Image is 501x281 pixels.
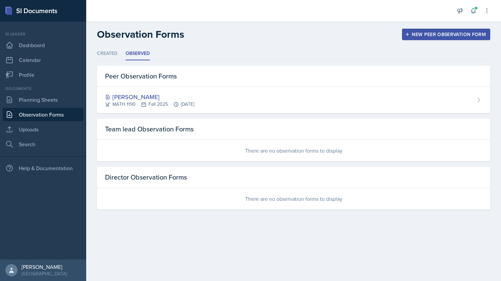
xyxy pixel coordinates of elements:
div: Documents [3,86,83,92]
div: [PERSON_NAME] [105,92,194,101]
a: Search [3,137,83,151]
a: Planning Sheets [3,93,83,106]
div: Director Observation Forms [97,167,490,188]
a: Dashboard [3,38,83,52]
a: Observation Forms [3,108,83,121]
a: Profile [3,68,83,82]
li: Created [97,47,118,60]
a: [PERSON_NAME] MATH 1190Fall 2025[DATE] [97,87,490,113]
div: Help & Documentation [3,161,83,175]
div: [PERSON_NAME] [22,263,67,270]
div: MATH 1190 Fall 2025 [DATE] [105,101,194,108]
li: Observed [126,47,150,60]
div: Team lead Observation Forms [97,119,490,140]
a: Calendar [3,53,83,67]
div: Peer Observation Forms [97,66,490,87]
a: Uploads [3,123,83,136]
button: New Peer Observation Form [402,29,490,40]
div: There are no observation forms to display [97,188,490,210]
div: Si leader [3,31,83,37]
h2: Observation Forms [97,28,184,40]
div: New Peer Observation Form [406,32,486,37]
div: There are no observation forms to display [97,140,490,161]
div: [GEOGRAPHIC_DATA] [22,270,67,277]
